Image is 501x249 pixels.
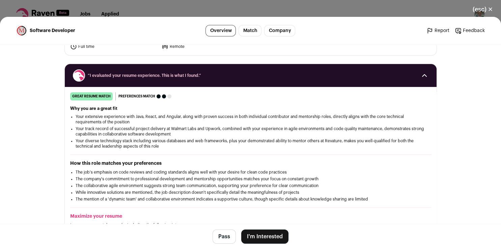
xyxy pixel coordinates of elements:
a: Overview [205,25,236,36]
p: Increase your match score by including the following into your resume [70,222,431,228]
span: Preferences match [118,93,155,100]
h2: Why you are a great fit [70,106,431,111]
img: 767250a2ff34d16e0f82880ac31083e73fa0591002ccba10338c705fb8025340.jpg [17,26,27,36]
li: The collaborative agile environment suggests strong team communication, supporting your preferenc... [76,183,426,188]
h2: Maximize your resume [70,213,431,220]
li: Your extensive experience with Java, React, and Angular, along with proven success in both indivi... [76,114,426,125]
li: Full time [70,43,158,50]
li: The mention of a 'dynamic team' and collaborative environment indicates a supportive culture, tho... [76,196,426,202]
h2: How this role matches your preferences [70,160,431,167]
li: Your track record of successful project delivery at Walmart Labs and Upwork, combined with your e... [76,126,426,137]
li: Your diverse technology stack including various databases and web frameworks, plus your demonstra... [76,138,426,149]
li: While innovative solutions are mentioned, the job description doesn't specifically detail the mea... [76,190,426,195]
li: The company's commitment to professional development and mentorship opportunities matches your fo... [76,176,426,182]
button: Close modal [465,2,501,17]
div: great resume match [70,92,113,100]
a: Feedback [455,27,485,34]
li: The job's emphasis on code reviews and coding standards aligns well with your desire for clean co... [76,169,426,175]
a: Match [239,25,261,36]
a: Company [264,25,295,36]
a: Report [426,27,449,34]
li: Remote [162,43,249,50]
span: “I evaluated your resume experience. This is what I found.” [88,73,414,78]
button: I'm Interested [241,229,288,244]
button: Pass [213,229,236,244]
span: Software Developer [30,27,75,34]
